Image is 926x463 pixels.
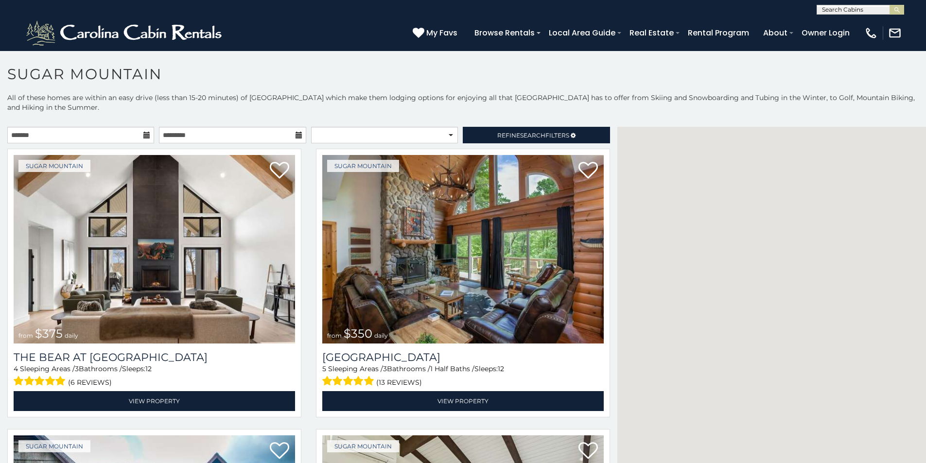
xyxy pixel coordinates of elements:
div: Sleeping Areas / Bathrooms / Sleeps: [322,364,604,389]
span: 1 Half Baths / [430,364,474,373]
span: 5 [322,364,326,373]
a: Sugar Mountain [327,440,399,452]
span: daily [374,332,388,339]
span: 3 [75,364,79,373]
a: The Bear At Sugar Mountain from $375 daily [14,155,295,343]
img: The Bear At Sugar Mountain [14,155,295,343]
span: daily [65,332,78,339]
a: Add to favorites [578,161,598,181]
img: White-1-2.png [24,18,226,48]
img: phone-regular-white.png [864,26,878,40]
a: Add to favorites [578,441,598,462]
span: $350 [344,326,372,341]
span: Search [520,132,545,139]
a: [GEOGRAPHIC_DATA] [322,351,604,364]
h3: The Bear At Sugar Mountain [14,351,295,364]
a: Owner Login [797,24,855,41]
span: $375 [35,326,63,341]
a: Sugar Mountain [327,160,399,172]
span: (13 reviews) [376,376,422,389]
a: Browse Rentals [470,24,540,41]
a: Real Estate [625,24,679,41]
h3: Grouse Moor Lodge [322,351,604,364]
a: About [758,24,792,41]
img: mail-regular-white.png [888,26,902,40]
a: Rental Program [683,24,754,41]
a: Local Area Guide [544,24,620,41]
a: Add to favorites [270,441,289,462]
span: My Favs [426,27,457,39]
a: My Favs [413,27,460,39]
span: from [18,332,33,339]
div: Sleeping Areas / Bathrooms / Sleeps: [14,364,295,389]
img: Grouse Moor Lodge [322,155,604,343]
span: (6 reviews) [68,376,112,389]
a: View Property [14,391,295,411]
span: from [327,332,342,339]
span: 3 [383,364,387,373]
span: 4 [14,364,18,373]
a: RefineSearchFilters [463,127,610,143]
a: View Property [322,391,604,411]
a: Add to favorites [270,161,289,181]
span: 12 [145,364,152,373]
a: The Bear At [GEOGRAPHIC_DATA] [14,351,295,364]
span: Refine Filters [497,132,569,139]
a: Sugar Mountain [18,160,90,172]
span: 12 [498,364,504,373]
a: Grouse Moor Lodge from $350 daily [322,155,604,343]
a: Sugar Mountain [18,440,90,452]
